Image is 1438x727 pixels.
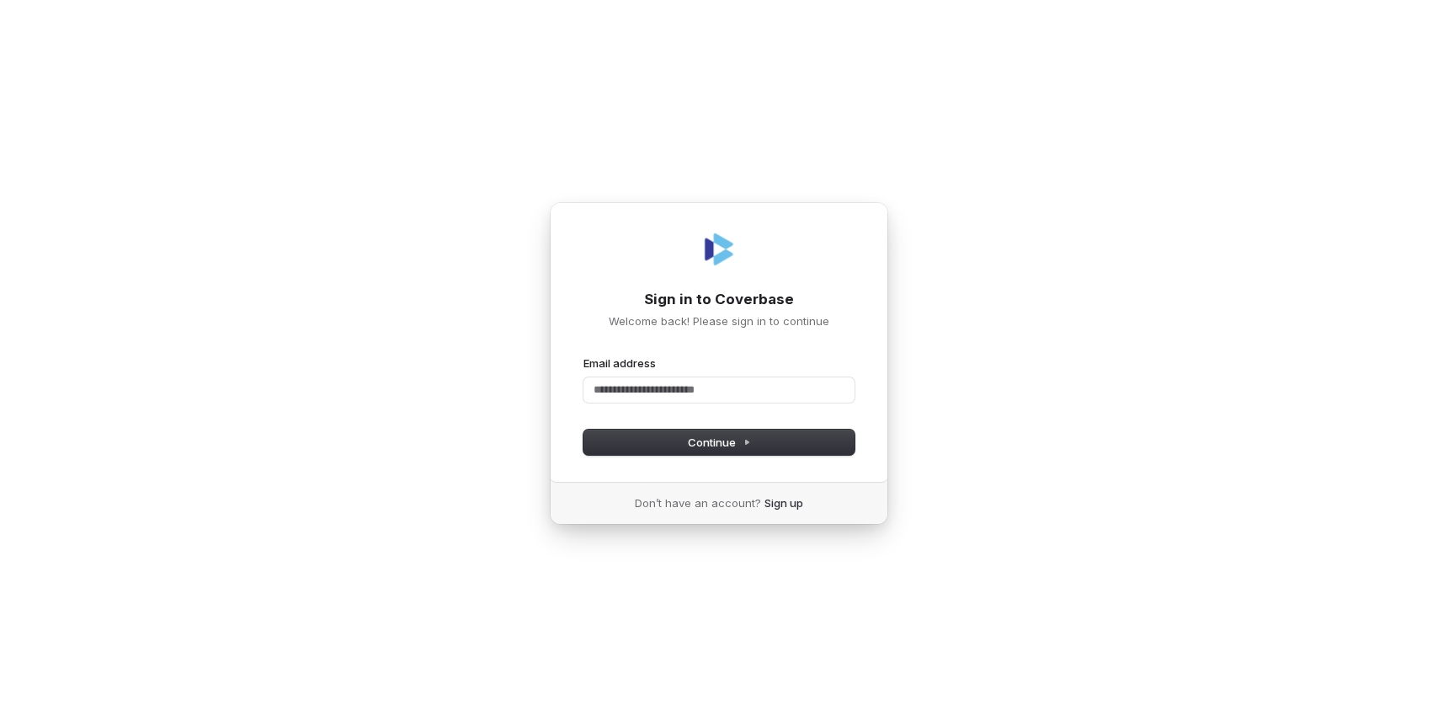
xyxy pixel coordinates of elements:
[699,229,739,270] img: Coverbase
[635,495,761,511] span: Don’t have an account?
[583,355,656,371] label: Email address
[688,435,751,450] span: Continue
[583,313,855,329] p: Welcome back! Please sign in to continue
[583,430,855,455] button: Continue
[583,290,855,310] h1: Sign in to Coverbase
[764,495,803,511] a: Sign up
